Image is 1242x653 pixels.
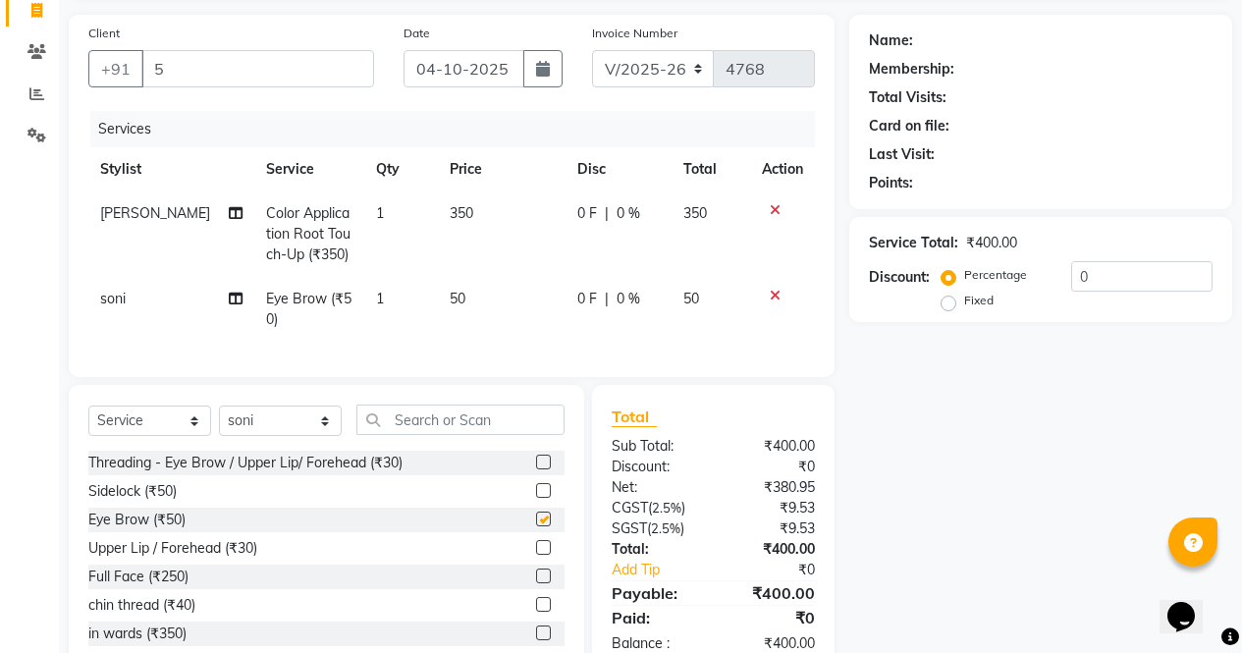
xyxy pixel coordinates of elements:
[88,50,143,87] button: +91
[438,147,566,191] th: Price
[869,267,930,288] div: Discount:
[869,59,954,80] div: Membership:
[869,116,949,136] div: Card on file:
[566,147,672,191] th: Disc
[966,233,1017,253] div: ₹400.00
[597,606,714,629] div: Paid:
[732,560,830,580] div: ₹0
[964,292,994,309] label: Fixed
[266,204,351,263] span: Color Application Root Touch-Up (₹350)
[713,606,830,629] div: ₹0
[404,25,430,42] label: Date
[88,481,177,502] div: Sidelock (₹50)
[869,233,958,253] div: Service Total:
[750,147,815,191] th: Action
[713,581,830,605] div: ₹400.00
[88,147,254,191] th: Stylist
[713,477,830,498] div: ₹380.95
[869,30,913,51] div: Name:
[612,407,657,427] span: Total
[254,147,364,191] th: Service
[100,290,126,307] span: soni
[592,25,677,42] label: Invoice Number
[1160,574,1222,633] iframe: chat widget
[597,457,714,477] div: Discount:
[713,436,830,457] div: ₹400.00
[450,290,465,307] span: 50
[605,289,609,309] span: |
[100,204,210,222] span: [PERSON_NAME]
[597,581,714,605] div: Payable:
[88,538,257,559] div: Upper Lip / Forehead (₹30)
[612,499,648,517] span: CGST
[605,203,609,224] span: |
[577,289,597,309] span: 0 F
[683,204,707,222] span: 350
[869,144,935,165] div: Last Visit:
[617,289,640,309] span: 0 %
[364,147,438,191] th: Qty
[597,436,714,457] div: Sub Total:
[88,25,120,42] label: Client
[597,477,714,498] div: Net:
[88,624,187,644] div: in wards (₹350)
[713,457,830,477] div: ₹0
[713,518,830,539] div: ₹9.53
[88,453,403,473] div: Threading - Eye Brow / Upper Lip/ Forehead (₹30)
[376,204,384,222] span: 1
[651,520,680,536] span: 2.5%
[713,498,830,518] div: ₹9.53
[597,560,732,580] a: Add Tip
[869,173,913,193] div: Points:
[88,510,186,530] div: Eye Brow (₹50)
[597,539,714,560] div: Total:
[683,290,699,307] span: 50
[141,50,374,87] input: Search by Name/Mobile/Email/Code
[869,87,946,108] div: Total Visits:
[617,203,640,224] span: 0 %
[88,567,189,587] div: Full Face (₹250)
[90,111,830,147] div: Services
[266,290,351,328] span: Eye Brow (₹50)
[597,498,714,518] div: ( )
[597,518,714,539] div: ( )
[376,290,384,307] span: 1
[964,266,1027,284] label: Percentage
[450,204,473,222] span: 350
[652,500,681,516] span: 2.5%
[356,405,565,435] input: Search or Scan
[88,595,195,616] div: chin thread (₹40)
[713,539,830,560] div: ₹400.00
[577,203,597,224] span: 0 F
[612,519,647,537] span: SGST
[672,147,750,191] th: Total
